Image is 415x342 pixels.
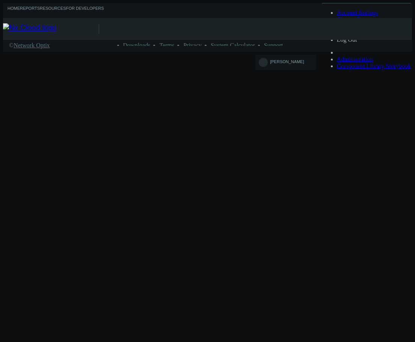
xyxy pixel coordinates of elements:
[66,6,104,15] a: For Developers
[264,42,283,48] a: Support
[20,6,40,15] a: Reports
[123,42,151,48] a: Downloads
[159,42,174,48] a: Terms
[337,63,411,69] a: Component Library Storybook
[40,6,66,15] a: Resources
[183,42,202,48] a: Privacy
[255,55,315,70] button: [PERSON_NAME]
[8,6,20,15] a: Home
[9,42,50,49] a: ©Network Optix
[270,59,304,68] span: [PERSON_NAME]
[337,16,380,23] a: Change Password
[14,42,50,48] span: Network Optix
[211,42,255,48] a: System Calculator
[337,56,373,62] a: Administration
[3,23,99,35] img: Nx Cloud logo
[337,9,378,16] a: Account Settings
